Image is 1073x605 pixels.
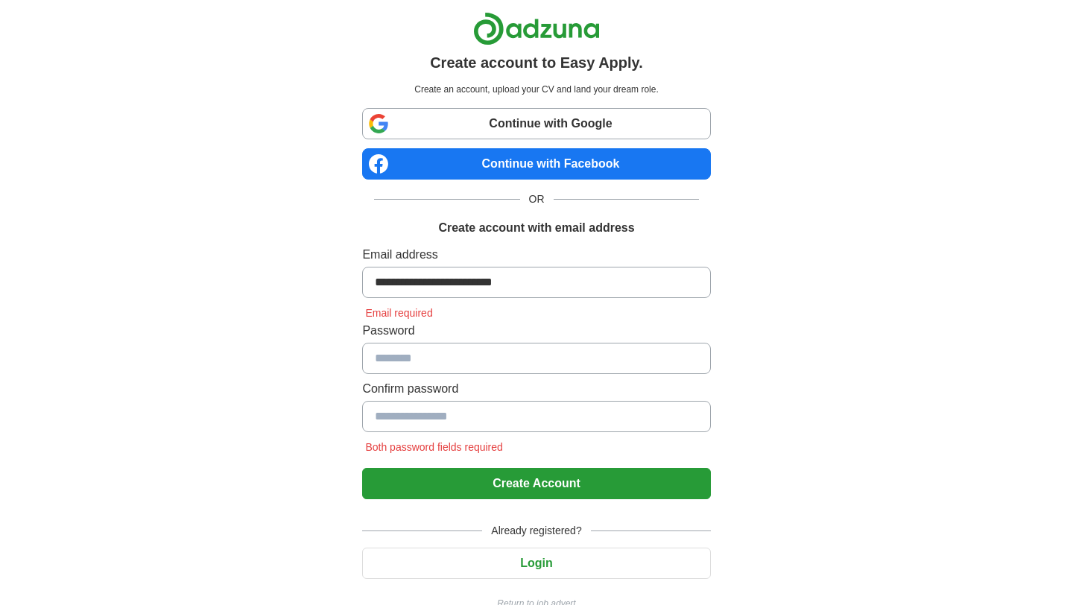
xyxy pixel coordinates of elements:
[520,191,554,207] span: OR
[430,51,643,74] h1: Create account to Easy Apply.
[365,83,707,96] p: Create an account, upload your CV and land your dream role.
[362,380,710,398] label: Confirm password
[362,307,435,319] span: Email required
[362,322,710,340] label: Password
[362,108,710,139] a: Continue with Google
[362,441,505,453] span: Both password fields required
[362,468,710,499] button: Create Account
[362,548,710,579] button: Login
[362,148,710,180] a: Continue with Facebook
[473,12,600,45] img: Adzuna logo
[482,523,590,539] span: Already registered?
[362,246,710,264] label: Email address
[362,557,710,569] a: Login
[438,219,634,237] h1: Create account with email address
